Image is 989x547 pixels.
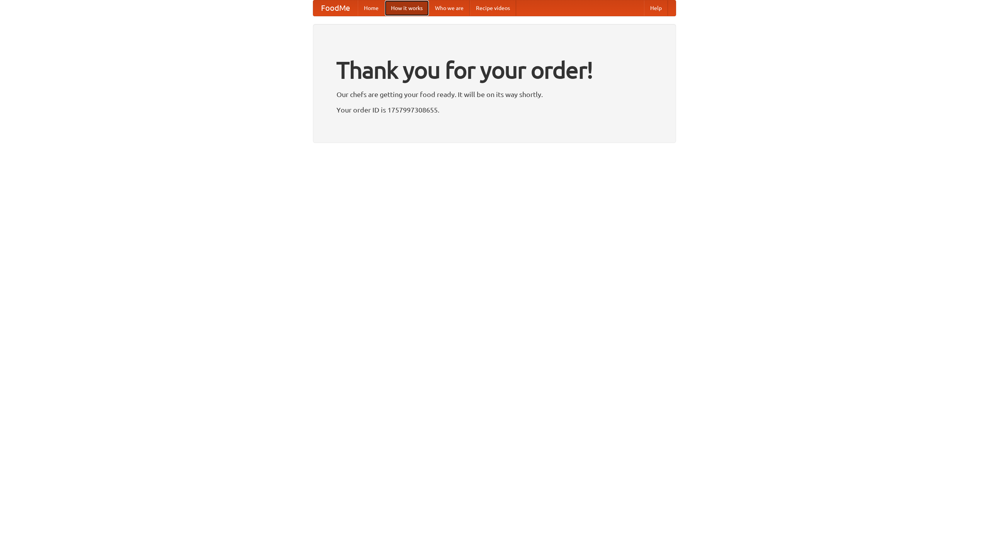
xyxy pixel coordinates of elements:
[336,51,653,89] h1: Thank you for your order!
[385,0,429,16] a: How it works
[336,104,653,116] p: Your order ID is 1757997308655.
[644,0,668,16] a: Help
[429,0,470,16] a: Who we are
[358,0,385,16] a: Home
[470,0,516,16] a: Recipe videos
[313,0,358,16] a: FoodMe
[336,89,653,100] p: Our chefs are getting your food ready. It will be on its way shortly.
